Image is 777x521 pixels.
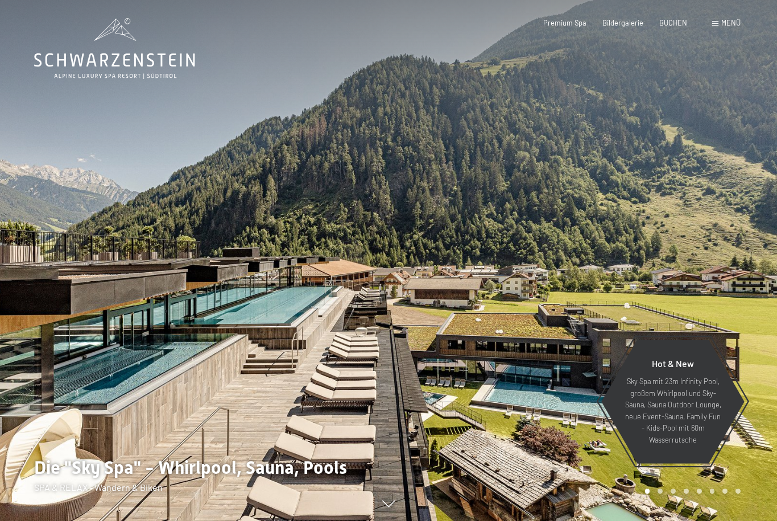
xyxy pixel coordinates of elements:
[652,358,694,369] span: Hot & New
[601,339,745,464] a: Hot & New Sky Spa mit 23m Infinity Pool, großem Whirlpool und Sky-Sauna, Sauna Outdoor Lounge, ne...
[659,18,687,27] a: BUCHEN
[671,489,676,494] div: Carousel Page 3
[602,18,643,27] a: Bildergalerie
[722,489,728,494] div: Carousel Page 7
[641,489,741,494] div: Carousel Pagination
[735,489,741,494] div: Carousel Page 8
[697,489,702,494] div: Carousel Page 5
[721,18,741,27] span: Menü
[710,489,715,494] div: Carousel Page 6
[645,489,650,494] div: Carousel Page 1 (Current Slide)
[658,489,663,494] div: Carousel Page 2
[543,18,586,27] a: Premium Spa
[684,489,689,494] div: Carousel Page 4
[623,376,722,445] p: Sky Spa mit 23m Infinity Pool, großem Whirlpool und Sky-Sauna, Sauna Outdoor Lounge, neue Event-S...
